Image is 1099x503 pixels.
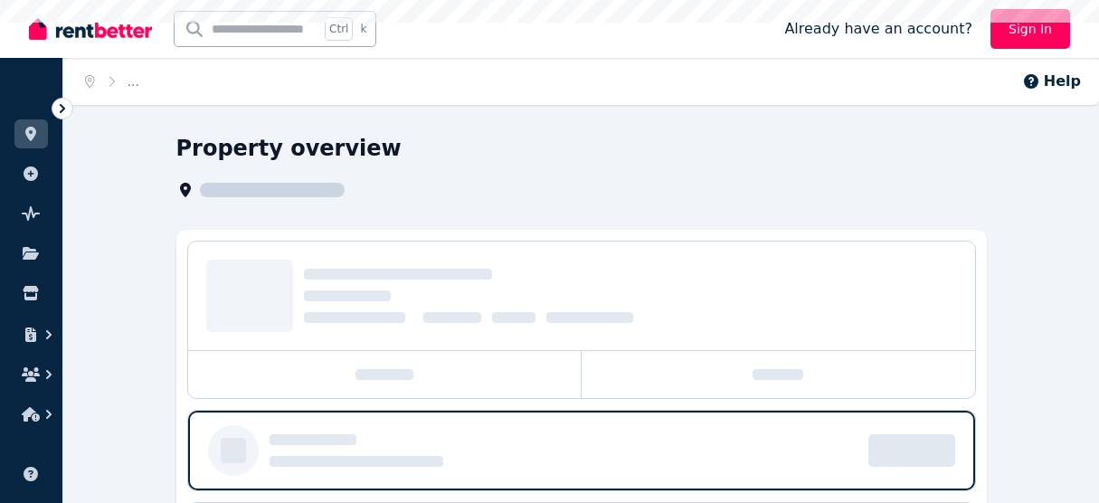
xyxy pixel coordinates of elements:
[63,58,161,105] nav: Breadcrumb
[360,22,366,36] span: k
[784,18,972,40] span: Already have an account?
[990,9,1070,49] a: Sign In
[176,134,402,163] h1: Property overview
[128,74,139,89] span: ...
[29,15,152,43] img: RentBetter
[1022,71,1081,92] button: Help
[325,17,353,41] span: Ctrl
